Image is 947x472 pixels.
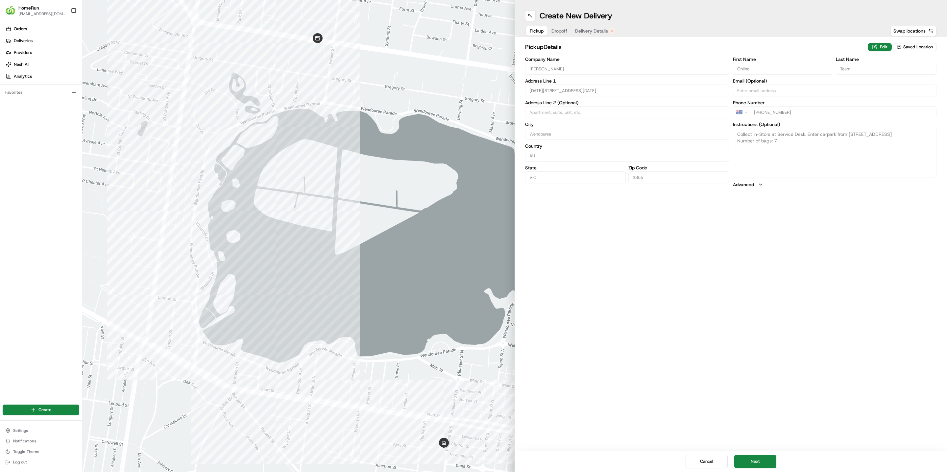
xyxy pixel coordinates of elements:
label: Email (Optional) [733,79,937,83]
label: Instructions (Optional) [733,122,937,127]
label: Company Name [525,57,729,62]
button: HomeRunHomeRun[EMAIL_ADDRESS][DOMAIN_NAME] [3,3,68,18]
span: Deliveries [14,38,33,44]
label: First Name [733,57,834,62]
label: Country [525,144,729,148]
h2: pickup Details [525,42,864,52]
span: Analytics [14,73,32,79]
span: Saved Location [903,44,933,50]
button: Notifications [3,436,79,446]
button: HomeRun [18,5,39,11]
span: Create [38,407,51,413]
a: Orders [3,24,82,34]
input: Enter first name [733,63,834,75]
button: Cancel [686,455,728,468]
img: HomeRun [5,5,16,16]
span: Settings [13,428,28,433]
button: Next [734,455,776,468]
span: Dropoff [551,28,567,34]
input: Enter last name [836,63,936,75]
span: Nash AI [14,62,29,67]
span: Orders [14,26,27,32]
input: Enter zip code [628,171,729,183]
input: Enter country [525,150,729,161]
label: Advanced [733,181,754,188]
input: Apartment, suite, unit, etc. [525,106,729,118]
span: Toggle Theme [13,449,39,454]
span: Log out [13,460,27,465]
a: Analytics [3,71,82,82]
button: Advanced [733,181,937,188]
h1: Create New Delivery [540,11,612,21]
a: Deliveries [3,36,82,46]
label: State [525,165,626,170]
label: City [525,122,729,127]
button: Log out [3,458,79,467]
label: Phone Number [733,100,937,105]
input: Enter address [525,85,729,96]
button: [EMAIL_ADDRESS][DOMAIN_NAME] [18,11,65,16]
span: Delivery Details [575,28,608,34]
span: Swap locations [893,28,926,34]
button: Toggle Theme [3,447,79,456]
input: Enter city [525,128,729,140]
a: Nash AI [3,59,82,70]
label: Address Line 2 (Optional) [525,100,729,105]
input: Enter state [525,171,626,183]
a: Providers [3,47,82,58]
label: Address Line 1 [525,79,729,83]
span: Notifications [13,438,36,444]
span: Pickup [530,28,544,34]
button: Swap locations [890,26,936,36]
label: Zip Code [628,165,729,170]
div: Favorites [3,87,79,98]
input: Enter company name [525,63,729,75]
button: Settings [3,426,79,435]
input: Enter email address [733,85,937,96]
button: Edit [868,43,892,51]
span: Providers [14,50,32,56]
label: Last Name [836,57,936,62]
input: Enter phone number [750,106,937,118]
button: Saved Location [893,42,936,52]
button: Create [3,405,79,415]
textarea: Collect In-Store at Service Desk. Enter carpark from [STREET_ADDRESS] Number of bags: 7 [733,128,937,177]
